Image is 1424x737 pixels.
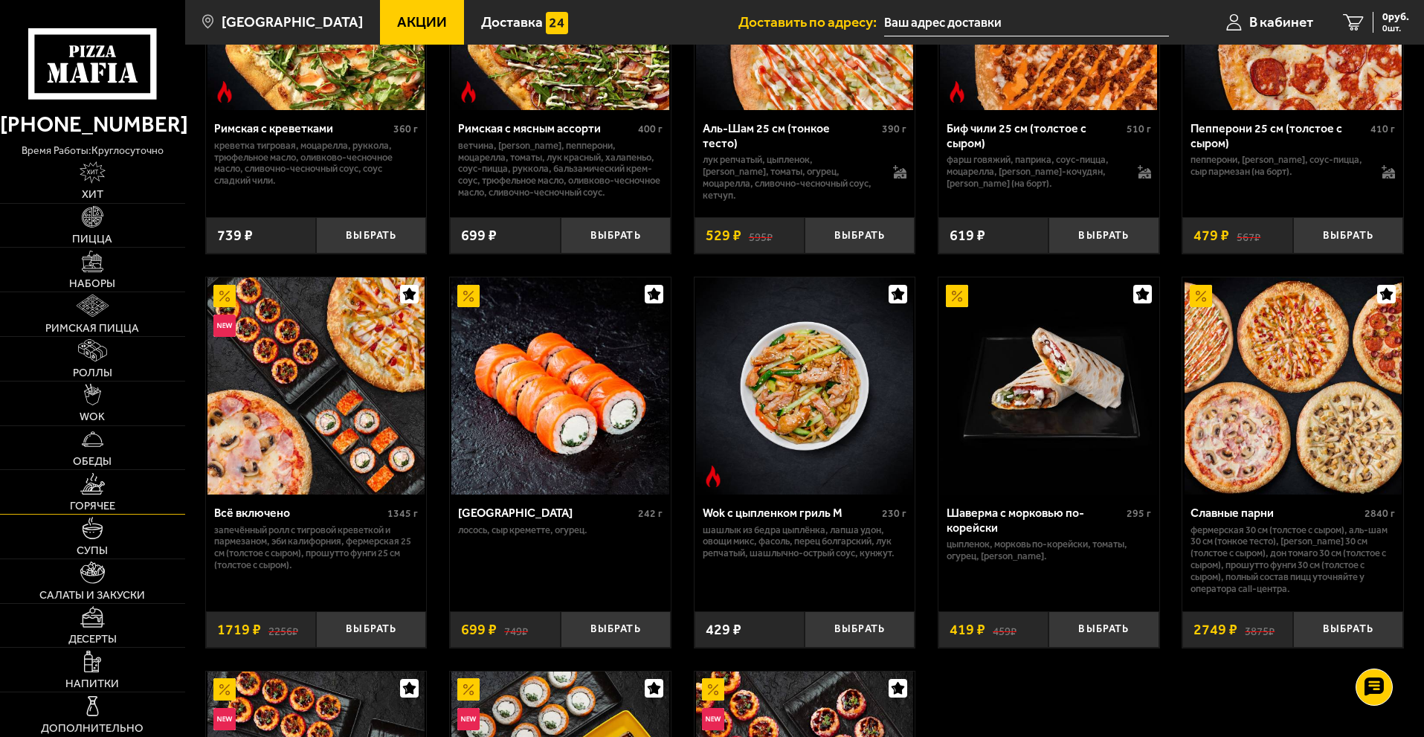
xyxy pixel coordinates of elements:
img: Острое блюдо [702,466,724,488]
span: 739 ₽ [217,228,253,243]
s: 595 ₽ [749,228,773,243]
span: 479 ₽ [1193,228,1229,243]
img: Акционный [457,678,480,701]
img: Новинка [457,708,480,730]
p: креветка тигровая, моцарелла, руккола, трюфельное масло, оливково-чесночное масло, сливочно-чесно... [214,140,419,187]
span: Роллы [73,367,112,379]
span: 2749 ₽ [1193,622,1237,637]
div: Римская с креветками [214,121,390,135]
img: Всё включено [207,277,425,495]
img: Акционный [213,285,236,307]
span: 699 ₽ [461,622,497,637]
div: Wok с цыпленком гриль M [703,506,879,520]
button: Выбрать [316,217,426,254]
a: АкционныйШаверма с морковью по-корейски [938,277,1159,495]
input: Ваш адрес доставки [884,9,1169,36]
img: Wok с цыпленком гриль M [696,277,913,495]
span: Доставить по адресу: [738,15,884,29]
div: Всё включено [214,506,384,520]
img: Новинка [213,315,236,337]
button: Выбрать [1293,611,1403,648]
s: 749 ₽ [504,622,528,637]
img: Острое блюдо [213,81,236,103]
span: 2840 г [1365,507,1395,520]
span: 419 ₽ [950,622,985,637]
button: Выбрать [316,611,426,648]
div: Римская с мясным ассорти [458,121,634,135]
span: 429 ₽ [706,622,741,637]
span: Пицца [72,234,112,245]
p: фарш говяжий, паприка, соус-пицца, моцарелла, [PERSON_NAME]-кочудян, [PERSON_NAME] (на борт). [947,154,1123,190]
s: 459 ₽ [993,622,1017,637]
button: Выбрать [1048,217,1159,254]
span: Хит [82,189,103,200]
p: шашлык из бедра цыплёнка, лапша удон, овощи микс, фасоль, перец болгарский, лук репчатый, шашлычн... [703,524,907,560]
img: 15daf4d41897b9f0e9f617042186c801.svg [546,12,568,34]
span: WOK [80,411,105,422]
span: 410 г [1370,123,1395,135]
img: Славные парни [1185,277,1402,495]
span: Дополнительно [41,723,144,734]
span: Супы [77,545,108,556]
span: 360 г [393,123,418,135]
a: Острое блюдоWok с цыпленком гриль M [695,277,915,495]
img: Акционный [1190,285,1212,307]
p: Запечённый ролл с тигровой креветкой и пармезаном, Эби Калифорния, Фермерская 25 см (толстое с сы... [214,524,419,572]
p: пепперони, [PERSON_NAME], соус-пицца, сыр пармезан (на борт). [1191,154,1367,178]
button: Выбрать [805,217,915,254]
span: Горячее [70,501,115,512]
img: Шаверма с морковью по-корейски [940,277,1157,495]
a: АкционныйФиладельфия [450,277,671,495]
p: цыпленок, морковь по-корейски, томаты, огурец, [PERSON_NAME]. [947,538,1151,562]
span: Напитки [65,678,119,689]
span: 1719 ₽ [217,622,261,637]
img: Филадельфия [451,277,668,495]
p: лук репчатый, цыпленок, [PERSON_NAME], томаты, огурец, моцарелла, сливочно-чесночный соус, кетчуп. [703,154,879,202]
span: Доставка [481,15,543,29]
div: [GEOGRAPHIC_DATA] [458,506,634,520]
button: Выбрать [561,611,671,648]
span: 699 ₽ [461,228,497,243]
span: Салаты и закуски [39,590,145,601]
div: Пепперони 25 см (толстое с сыром) [1191,121,1367,149]
p: ветчина, [PERSON_NAME], пепперони, моцарелла, томаты, лук красный, халапеньо, соус-пицца, руккола... [458,140,663,199]
div: Славные парни [1191,506,1361,520]
button: Выбрать [561,217,671,254]
div: Биф чили 25 см (толстое с сыром) [947,121,1123,149]
span: 0 руб. [1382,12,1409,22]
span: 619 ₽ [950,228,985,243]
button: Выбрать [1048,611,1159,648]
span: 230 г [882,507,906,520]
s: 3875 ₽ [1245,622,1275,637]
button: Выбрать [805,611,915,648]
span: 400 г [638,123,663,135]
p: Фермерская 30 см (толстое с сыром), Аль-Шам 30 см (тонкое тесто), [PERSON_NAME] 30 см (толстое с ... [1191,524,1395,596]
span: 295 г [1127,507,1151,520]
img: Акционный [946,285,968,307]
span: [GEOGRAPHIC_DATA] [222,15,363,29]
span: Наборы [69,278,115,289]
button: Выбрать [1293,217,1403,254]
a: АкционныйНовинкаВсё включено [206,277,427,495]
img: Острое блюдо [457,81,480,103]
a: АкционныйСлавные парни [1182,277,1403,495]
img: Акционный [213,678,236,701]
s: 567 ₽ [1237,228,1260,243]
span: Акции [397,15,447,29]
img: Острое блюдо [946,81,968,103]
img: Акционный [457,285,480,307]
span: Римская пицца [45,323,139,334]
span: 510 г [1127,123,1151,135]
div: Аль-Шам 25 см (тонкое тесто) [703,121,879,149]
span: 242 г [638,507,663,520]
span: 0 шт. [1382,24,1409,33]
img: Новинка [702,708,724,730]
div: Шаверма с морковью по-корейски [947,506,1123,534]
span: Обеды [73,456,112,467]
s: 2256 ₽ [268,622,298,637]
img: Новинка [213,708,236,730]
span: 390 г [882,123,906,135]
p: лосось, Сыр креметте, огурец. [458,524,663,536]
img: Акционный [702,678,724,701]
span: Десерты [68,634,117,645]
